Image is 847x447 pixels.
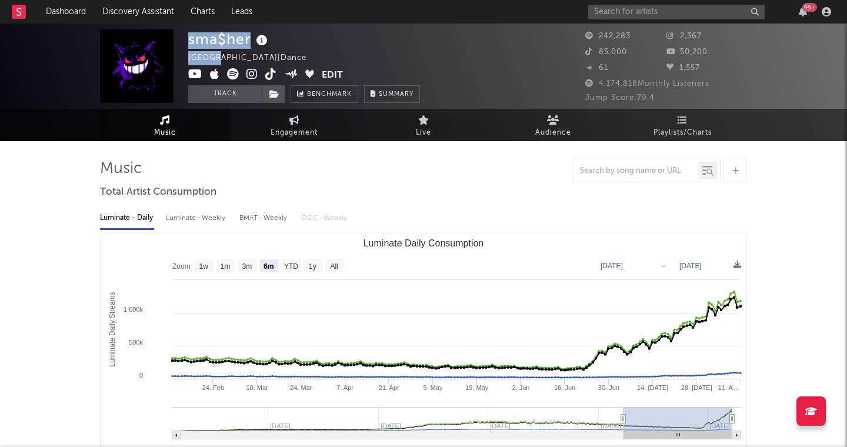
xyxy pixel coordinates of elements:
[100,185,216,199] span: Total Artist Consumption
[307,88,352,102] span: Benchmark
[284,262,298,271] text: YTD
[598,384,619,391] text: 30. Jun
[129,339,143,346] text: 500k
[188,85,262,103] button: Track
[681,384,712,391] text: 28. [DATE]
[202,384,224,391] text: 24. Feb
[172,262,191,271] text: Zoom
[666,32,702,40] span: 2,367
[637,384,668,391] text: 14. [DATE]
[416,126,431,140] span: Live
[802,3,817,12] div: 99 +
[139,372,143,379] text: 0
[154,126,176,140] span: Music
[535,126,571,140] span: Audience
[585,94,655,102] span: Jump Score: 79.4
[246,384,268,391] text: 10. Mar
[108,292,116,366] text: Luminate Daily Streams
[359,109,488,141] a: Live
[188,51,320,65] div: [GEOGRAPHIC_DATA] | Dance
[330,262,338,271] text: All
[588,5,765,19] input: Search for artists
[166,208,228,228] div: Luminate - Weekly
[264,262,274,271] text: 6m
[574,166,698,176] input: Search by song name or URL
[100,208,154,228] div: Luminate - Daily
[100,109,229,141] a: Music
[242,262,252,271] text: 3m
[618,109,747,141] a: Playlists/Charts
[309,262,316,271] text: 1y
[718,384,739,391] text: 11. A…
[512,384,529,391] text: 2. Jun
[585,80,709,88] span: 4,174,818 Monthly Listeners
[188,29,271,49] div: sma$her
[423,384,443,391] text: 5. May
[659,262,666,270] text: →
[379,384,399,391] text: 21. Apr
[653,126,712,140] span: Playlists/Charts
[799,7,807,16] button: 99+
[554,384,575,391] text: 16. Jun
[585,64,608,72] span: 61
[679,262,702,270] text: [DATE]
[379,91,414,98] span: Summary
[585,32,631,40] span: 242,283
[364,85,420,103] button: Summary
[239,208,289,228] div: BMAT - Weekly
[221,262,231,271] text: 1m
[585,48,627,56] span: 85,000
[364,238,484,248] text: Luminate Daily Consumption
[291,85,358,103] a: Benchmark
[465,384,489,391] text: 19. May
[229,109,359,141] a: Engagement
[199,262,209,271] text: 1w
[271,126,318,140] span: Engagement
[290,384,312,391] text: 24. Mar
[322,68,343,83] button: Edit
[601,262,623,270] text: [DATE]
[336,384,354,391] text: 7. Apr
[666,48,708,56] span: 50,200
[488,109,618,141] a: Audience
[124,306,144,313] text: 1 000k
[666,64,700,72] span: 1,557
